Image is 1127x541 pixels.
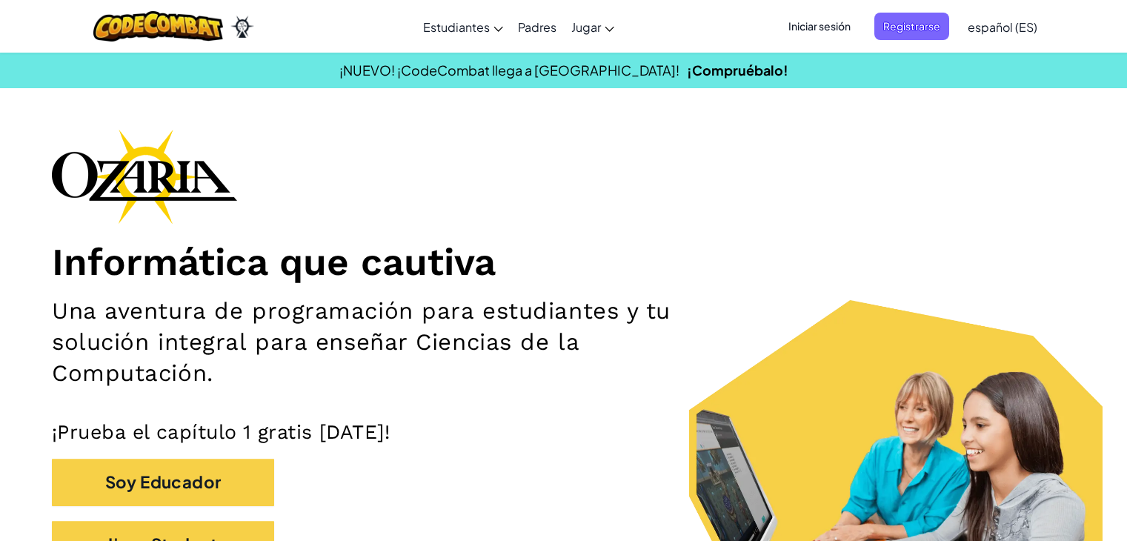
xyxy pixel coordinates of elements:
button: Registrarse [874,13,949,40]
img: CodeCombat logo [93,11,223,42]
button: Iniciar sesión [779,13,860,40]
img: Ozaria branding logo [52,129,237,224]
a: Padres [511,7,564,47]
img: Ozaria [230,16,254,38]
h1: Informática que cautiva [52,239,1075,285]
a: español (ES) [960,7,1045,47]
span: Jugar [571,19,601,35]
a: Estudiantes [416,7,511,47]
a: Jugar [564,7,622,47]
p: ¡Prueba el capítulo 1 gratis [DATE]! [52,419,1075,444]
span: español (ES) [968,19,1037,35]
span: ¡NUEVO! ¡CodeCombat llega a [GEOGRAPHIC_DATA]! [339,62,679,79]
span: Estudiantes [423,19,490,35]
h2: Una aventura de programación para estudiantes y tu solución integral para enseñar Ciencias de la ... [52,296,737,390]
button: Soy Educador [52,459,274,505]
a: ¡Compruébalo! [687,62,788,79]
